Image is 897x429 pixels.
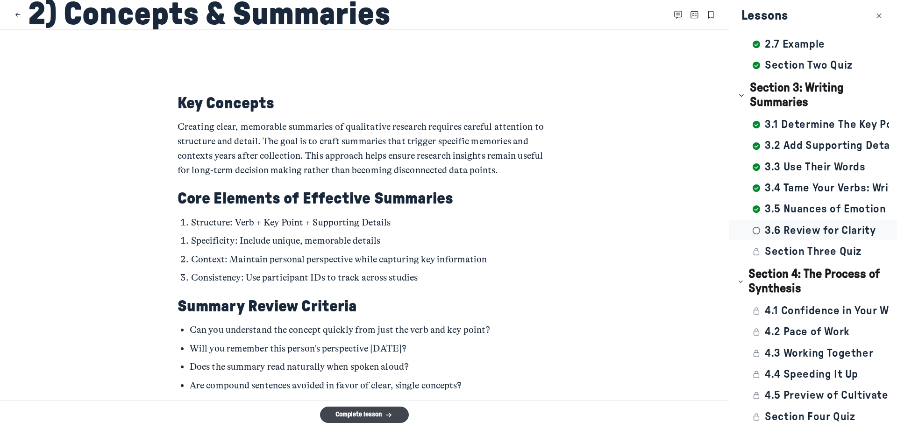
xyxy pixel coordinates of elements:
[765,118,889,132] h5: 3.1 Determine The Key Point
[191,271,552,285] p: Consistency: Use participant IDs to track across studies
[190,342,551,356] p: Will you remember this person's perspective [DATE]?
[748,267,889,296] h4: Section 4: The Process of Synthesis
[765,410,855,424] h5: Section Four Quiz
[672,9,684,21] button: Close Comments
[765,139,889,153] h5: 3.2 Add Supporting Details
[765,346,873,360] h5: 4.3 Working Together
[729,242,897,262] a: Section Three Quiz
[729,322,897,342] a: 4.2 Pace of Work
[729,178,897,198] a: 3.4 Tame Your Verbs: Writing Research Summaries That Matter
[729,262,897,301] button: Section 4: The Process of Synthesis
[705,9,717,21] button: Bookmarks
[765,224,876,238] h5: 3.6 Review for Clarity
[320,407,409,423] button: Complete lesson
[729,386,897,406] a: 4.5 Preview of Cultivate Emergent Patterns
[729,199,897,219] a: 3.5 Nuances of Emotion
[765,245,861,259] h5: Section Three Quiz
[729,365,897,385] a: 4.4 Speeding It Up
[729,301,897,321] a: 4.1 Confidence in Your Work
[765,37,825,51] h5: 2.7 Example
[191,253,552,267] p: Context: Maintain personal perspective while capturing key information
[178,120,551,177] p: Creating clear, memorable summaries of qualitative research requires careful attention to structu...
[729,34,897,54] a: 2.7 Example
[190,323,551,338] p: Can you understand the concept quickly from just the verb and key point?
[729,56,897,76] a: Section Two Quiz
[765,202,886,216] h5: 3.5 Nuances of Emotion
[12,9,24,21] button: Close
[750,81,889,110] h4: Section 3: Writing Summaries
[765,325,850,339] h5: 4.2 Pace of Work
[729,407,897,427] a: Section Four Quiz
[873,10,885,22] button: Close
[191,234,552,248] p: Specificity: Include unique, memorable details
[765,304,889,318] h5: 4.1 Confidence in Your Work
[765,181,889,195] h5: 3.4 Tame Your Verbs: Writing Research Summaries That Matter
[178,189,551,208] h2: Core Elements of Effective Summaries
[178,94,551,113] h2: Key Concepts
[741,8,788,23] h3: Lessons
[729,343,897,363] a: 4.3 Working Together
[190,379,551,393] p: Are compound sentences avoided in favor of clear, single concepts?
[729,76,897,115] button: Section 3: Writing Summaries
[729,220,897,240] a: 3.6 Review for Clarity
[689,9,701,21] button: Open Table of contents
[765,388,889,402] h5: 4.5 Preview of Cultivate Emergent Patterns
[178,297,551,316] h2: Summary Review Criteria
[729,115,897,135] a: 3.1 Determine The Key Point
[190,360,551,374] p: Does the summary read naturally when spoken aloud?
[729,157,897,177] a: 3.3 Use Their Words
[729,136,897,156] a: 3.2 Add Supporting Details
[191,216,552,230] p: Structure: Verb + Key Point + Supporting Details
[765,367,858,381] h5: 4.4 Speeding It Up
[765,58,853,72] h5: Section Two Quiz
[765,160,866,174] h5: 3.3 Use Their Words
